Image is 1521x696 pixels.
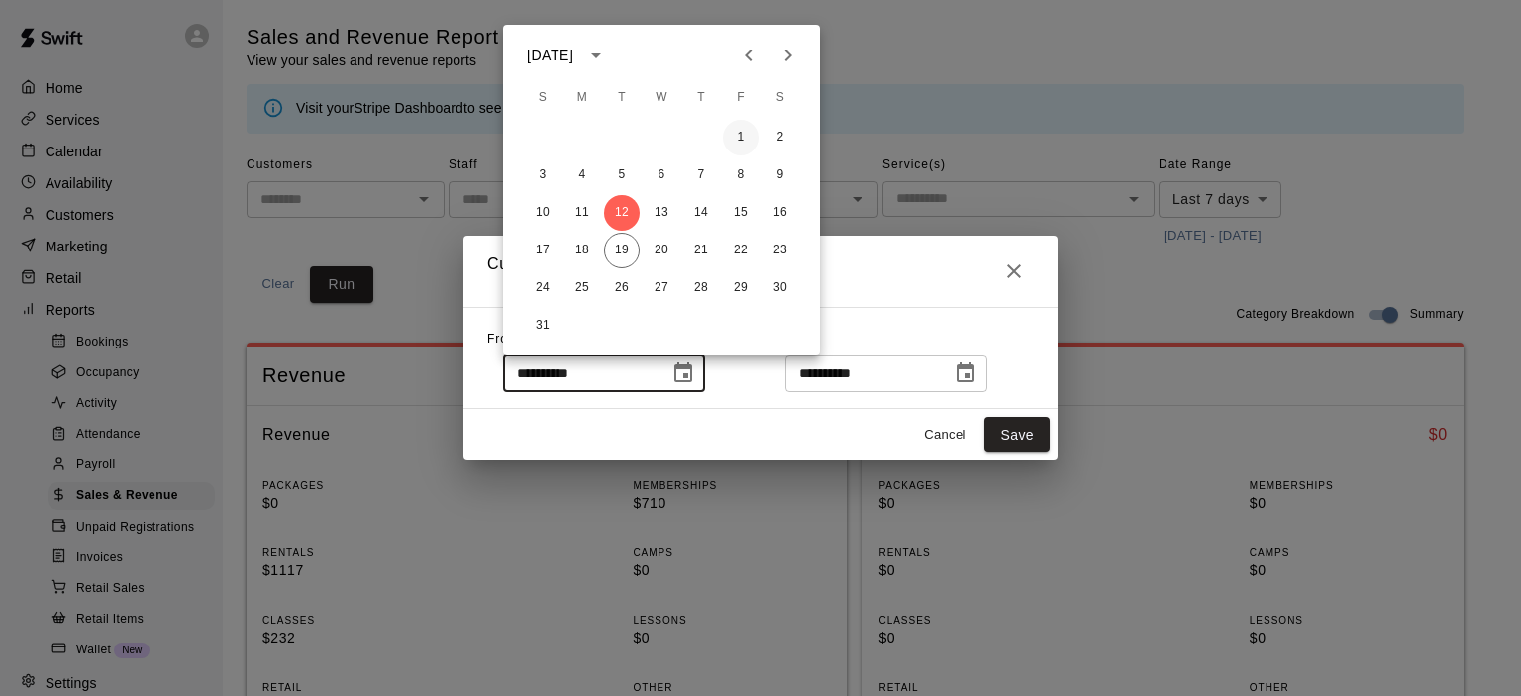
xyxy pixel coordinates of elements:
[644,157,679,193] button: 6
[762,78,798,118] span: Saturday
[946,353,985,393] button: Choose date, selected date is Aug 19, 2025
[525,157,560,193] button: 3
[525,270,560,306] button: 24
[564,195,600,231] button: 11
[683,195,719,231] button: 14
[525,195,560,231] button: 10
[463,236,1058,307] h2: Custom Event Date
[579,39,613,72] button: calendar view is open, switch to year view
[604,195,640,231] button: 12
[683,233,719,268] button: 21
[723,78,759,118] span: Friday
[644,270,679,306] button: 27
[644,195,679,231] button: 13
[525,78,560,118] span: Sunday
[604,270,640,306] button: 26
[984,417,1050,453] button: Save
[604,78,640,118] span: Tuesday
[723,195,759,231] button: 15
[762,195,798,231] button: 16
[913,420,976,450] button: Cancel
[762,270,798,306] button: 30
[723,120,759,155] button: 1
[527,46,573,66] div: [DATE]
[683,78,719,118] span: Thursday
[564,78,600,118] span: Monday
[683,157,719,193] button: 7
[723,157,759,193] button: 8
[564,233,600,268] button: 18
[768,36,808,75] button: Next month
[994,251,1034,291] button: Close
[729,36,768,75] button: Previous month
[644,233,679,268] button: 20
[564,157,600,193] button: 4
[683,270,719,306] button: 28
[663,353,703,393] button: Choose date, selected date is Aug 12, 2025
[564,270,600,306] button: 25
[723,270,759,306] button: 29
[487,332,553,346] span: From Date
[604,157,640,193] button: 5
[604,233,640,268] button: 19
[525,233,560,268] button: 17
[762,120,798,155] button: 2
[644,78,679,118] span: Wednesday
[762,157,798,193] button: 9
[762,233,798,268] button: 23
[525,308,560,344] button: 31
[723,233,759,268] button: 22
